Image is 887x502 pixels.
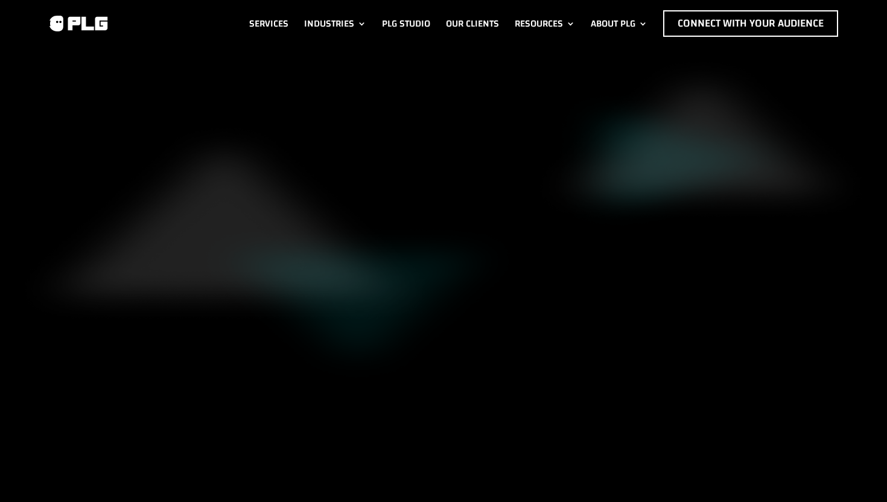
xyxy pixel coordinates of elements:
a: Industries [304,10,366,37]
a: Connect with Your Audience [663,10,838,37]
a: About PLG [591,10,647,37]
a: PLG Studio [382,10,430,37]
a: Resources [515,10,575,37]
a: Our Clients [446,10,499,37]
a: Services [249,10,288,37]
